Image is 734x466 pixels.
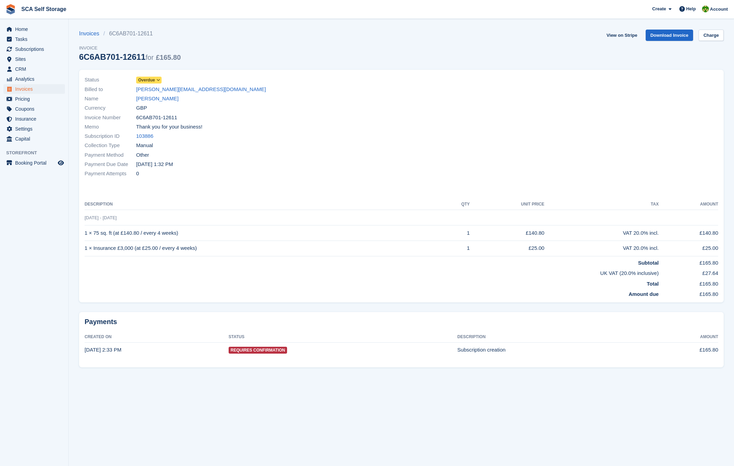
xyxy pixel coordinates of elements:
td: £165.80 [659,288,718,298]
td: UK VAT (20.0% inclusive) [85,267,659,277]
span: Payment Method [85,151,136,159]
img: stora-icon-8386f47178a22dfd0bd8f6a31ec36ba5ce8667c1dd55bd0f319d3a0aa187defe.svg [6,4,16,14]
span: £165.80 [156,54,180,61]
span: Billed to [85,86,136,93]
td: Subscription creation [457,342,645,357]
td: 1 × 75 sq. ft (at £140.80 / every 4 weeks) [85,225,443,241]
a: menu [3,158,65,168]
time: 2025-08-28 12:32:30 UTC [136,160,173,168]
a: menu [3,94,65,104]
span: Overdue [138,77,155,83]
strong: Total [647,281,659,287]
a: [PERSON_NAME] [136,95,178,103]
span: Payment Attempts [85,170,136,178]
a: SCA Self Storage [19,3,69,15]
td: 1 [443,241,470,256]
th: Created On [85,332,229,343]
span: Subscription ID [85,132,136,140]
th: Description [457,332,645,343]
a: menu [3,44,65,54]
span: Name [85,95,136,103]
th: Amount [645,332,718,343]
div: VAT 20.0% incl. [544,244,659,252]
th: Description [85,199,443,210]
a: menu [3,64,65,74]
a: menu [3,84,65,94]
span: Invoice Number [85,114,136,122]
td: £165.80 [645,342,718,357]
th: Unit Price [470,199,544,210]
span: Subscriptions [15,44,56,54]
a: Preview store [57,159,65,167]
img: Sam Chapman [702,5,709,12]
a: Invoices [79,30,103,38]
span: Storefront [6,149,68,156]
th: Status [229,332,458,343]
a: menu [3,124,65,134]
td: 1 [443,225,470,241]
span: for [145,54,153,61]
td: £140.80 [659,225,718,241]
span: Memo [85,123,136,131]
span: Collection Type [85,142,136,149]
h2: Payments [85,318,718,326]
span: Insurance [15,114,56,124]
td: 1 × Insurance £3,000 (at £25.00 / every 4 weeks) [85,241,443,256]
a: View on Stripe [604,30,640,41]
td: £25.00 [470,241,544,256]
div: VAT 20.0% incl. [544,229,659,237]
span: 0 [136,170,139,178]
span: Create [652,5,666,12]
span: Account [710,6,728,13]
span: Sites [15,54,56,64]
span: Pricing [15,94,56,104]
a: menu [3,34,65,44]
span: 6C6AB701-12611 [136,114,177,122]
span: Home [15,24,56,34]
th: Amount [659,199,718,210]
a: 103886 [136,132,153,140]
div: 6C6AB701-12611 [79,52,181,62]
a: Overdue [136,76,162,84]
th: QTY [443,199,470,210]
span: CRM [15,64,56,74]
span: Settings [15,124,56,134]
time: 2025-08-27 13:33:10 UTC [85,347,121,353]
a: Download Invoice [646,30,693,41]
span: Analytics [15,74,56,84]
span: Tasks [15,34,56,44]
nav: breadcrumbs [79,30,181,38]
a: Charge [699,30,724,41]
span: Payment Due Date [85,160,136,168]
th: Tax [544,199,659,210]
span: Help [686,5,696,12]
a: menu [3,24,65,34]
td: £25.00 [659,241,718,256]
a: menu [3,74,65,84]
span: Capital [15,134,56,144]
a: menu [3,104,65,114]
span: [DATE] - [DATE] [85,215,117,220]
a: [PERSON_NAME][EMAIL_ADDRESS][DOMAIN_NAME] [136,86,266,93]
a: menu [3,114,65,124]
span: Status [85,76,136,84]
strong: Subtotal [638,260,659,266]
span: Booking Portal [15,158,56,168]
td: £165.80 [659,277,718,288]
span: Coupons [15,104,56,114]
td: £165.80 [659,256,718,267]
span: Manual [136,142,153,149]
td: £27.64 [659,267,718,277]
span: Other [136,151,149,159]
span: Currency [85,104,136,112]
td: £140.80 [470,225,544,241]
span: Requires Confirmation [229,347,287,354]
a: menu [3,54,65,64]
a: menu [3,134,65,144]
span: Invoice [79,45,181,52]
span: Invoices [15,84,56,94]
span: GBP [136,104,147,112]
strong: Amount due [628,291,659,297]
span: Thank you for your business! [136,123,202,131]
